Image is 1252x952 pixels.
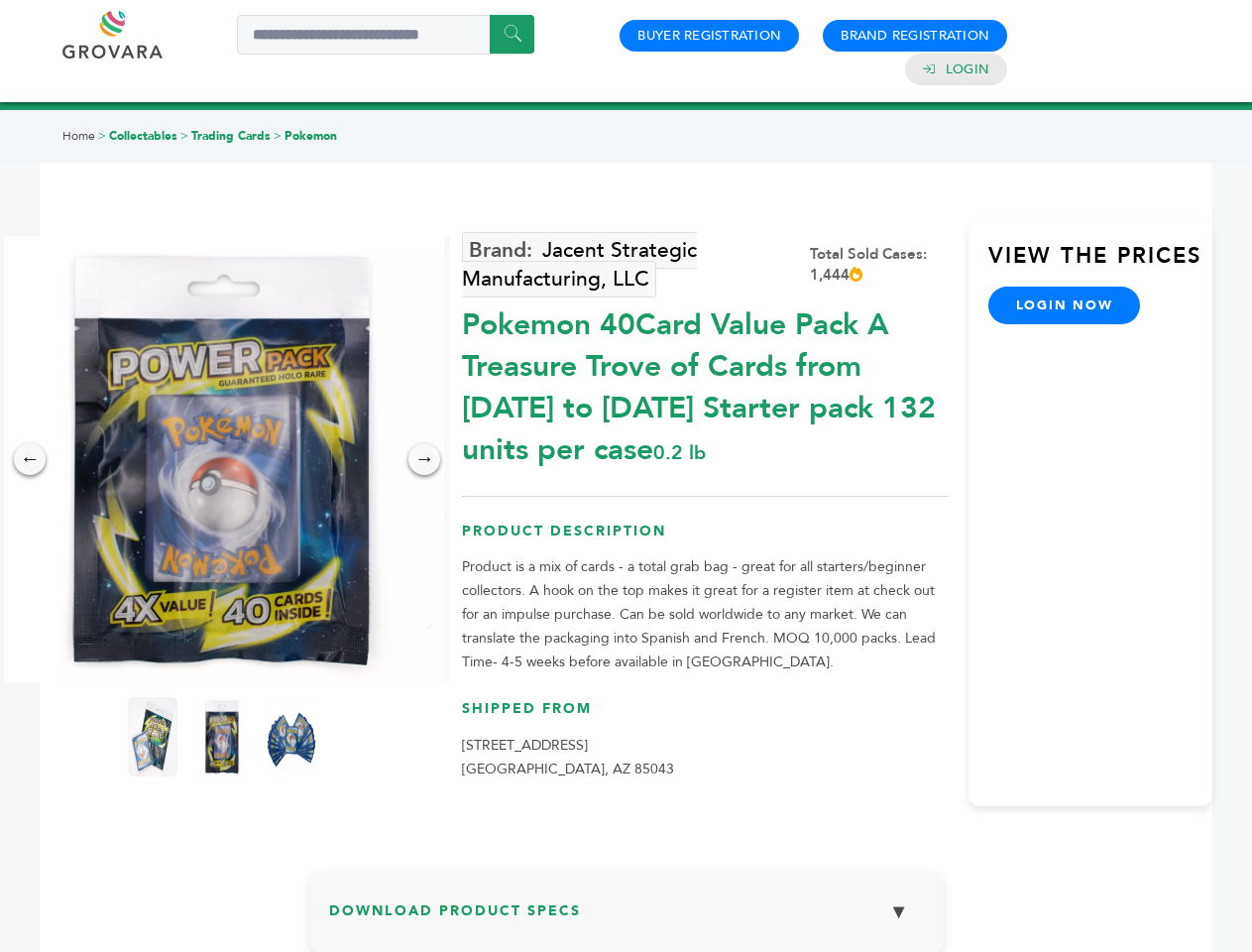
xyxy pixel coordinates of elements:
span: > [180,128,188,144]
div: Pokemon 40Card Value Pack A Treasure Trove of Cards from [DATE] to [DATE] Starter pack 132 units ... [462,295,949,471]
p: Product is a mix of cards - a total grab bag - great for all starters/beginner collectors. A hook... [462,555,949,674]
h3: View the Prices [988,241,1212,287]
img: Pokemon 40-Card Value Pack – A Treasure Trove of Cards from 1996 to 2024 - Starter pack! 132 unit... [197,697,247,776]
h3: Product Description [462,522,949,556]
span: 0.2 lb [653,439,706,466]
div: Total Sold Cases: 1,444 [810,244,949,286]
a: login now [988,287,1141,324]
h3: Shipped From [462,699,949,734]
div: ← [14,443,46,475]
a: Buyer Registration [637,27,781,45]
button: ▼ [874,891,924,933]
div: → [408,443,440,475]
p: [STREET_ADDRESS] [GEOGRAPHIC_DATA], AZ 85043 [462,734,949,781]
span: > [274,128,282,144]
h3: Download Product Specs [329,891,924,948]
a: Jacent Strategic Manufacturing, LLC [462,232,697,297]
a: Login [946,60,989,78]
img: Pokemon 40-Card Value Pack – A Treasure Trove of Cards from 1996 to 2024 - Starter pack! 132 unit... [267,697,316,776]
a: Pokemon [285,128,337,144]
input: Search a product or brand... [237,15,534,55]
a: Brand Registration [841,27,989,45]
span: > [98,128,106,144]
a: Trading Cards [191,128,271,144]
a: Home [62,128,95,144]
a: Collectables [109,128,177,144]
img: Pokemon 40-Card Value Pack – A Treasure Trove of Cards from 1996 to 2024 - Starter pack! 132 unit... [128,697,177,776]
